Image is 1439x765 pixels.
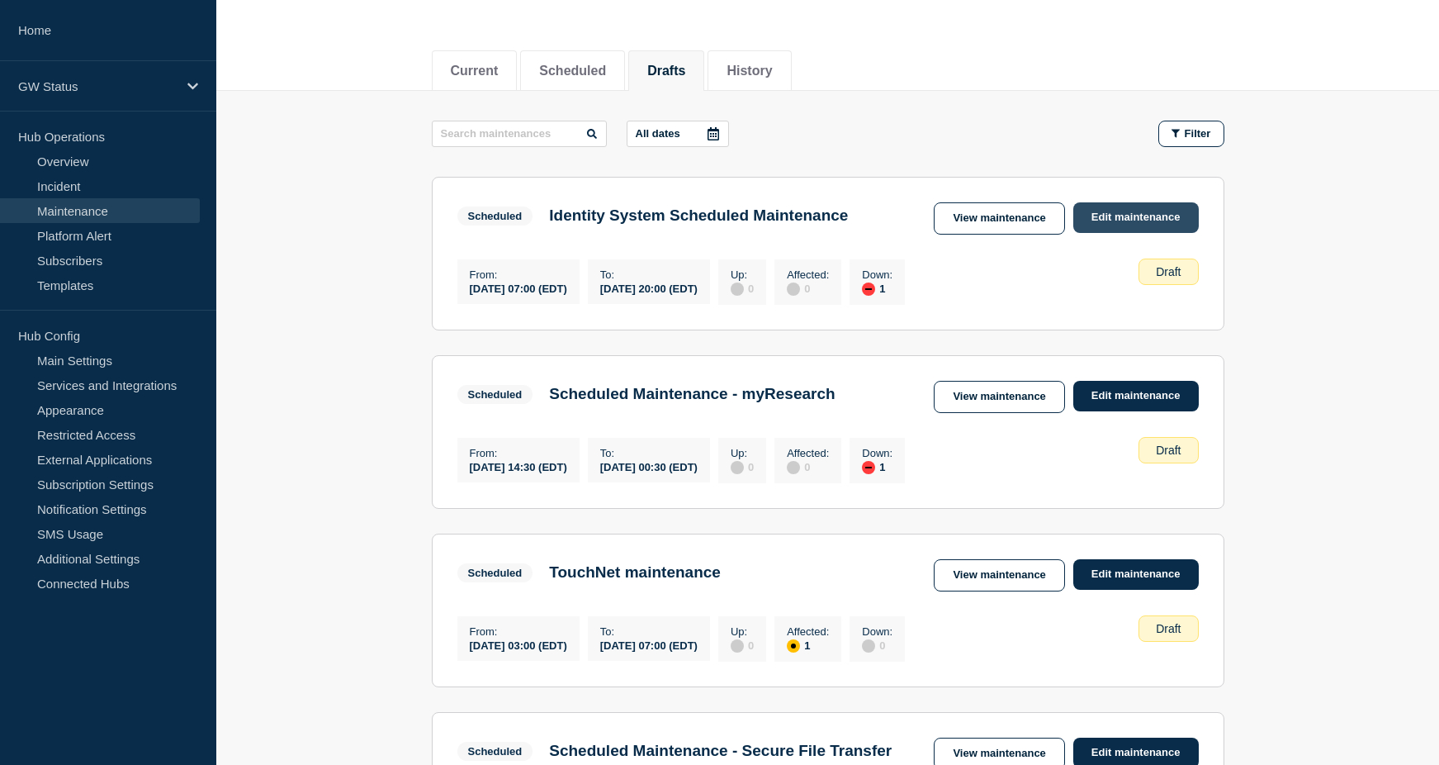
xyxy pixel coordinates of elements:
div: 0 [862,638,892,653]
input: Search maintenances [432,121,607,147]
div: Scheduled [468,567,523,579]
p: Affected : [787,447,829,459]
p: Down : [862,447,892,459]
p: From : [470,268,567,281]
div: disabled [862,639,875,653]
div: [DATE] 14:30 (EDT) [470,459,567,473]
h3: TouchNet maintenance [549,563,721,582]
div: disabled [731,639,744,653]
button: History [727,64,772,78]
div: Draft [1138,259,1198,285]
p: Down : [862,625,892,638]
a: Edit maintenance [1073,559,1199,590]
span: Filter [1185,127,1211,140]
div: 1 [862,281,892,296]
a: Edit maintenance [1073,381,1199,411]
p: From : [470,625,567,638]
p: From : [470,447,567,459]
h3: Identity System Scheduled Maintenance [549,207,848,225]
div: 1 [787,638,829,653]
div: 0 [787,459,829,474]
div: down [862,461,875,474]
div: 0 [731,638,754,653]
div: 0 [731,281,754,296]
div: 0 [787,281,829,296]
button: Filter [1158,121,1224,147]
h3: Scheduled Maintenance - myResearch [549,385,835,403]
p: Up : [731,625,754,638]
button: Scheduled [539,64,606,78]
p: Affected : [787,268,829,281]
div: [DATE] 07:00 (EDT) [600,638,698,652]
div: Scheduled [468,388,523,401]
div: Scheduled [468,745,523,758]
p: Down : [862,268,892,281]
div: disabled [787,283,800,296]
p: To : [600,268,698,281]
a: View maintenance [934,202,1064,235]
a: View maintenance [934,381,1064,413]
button: Drafts [647,64,685,78]
div: disabled [787,461,800,474]
p: Up : [731,447,754,459]
button: Current [451,64,499,78]
div: [DATE] 20:00 (EDT) [600,281,698,295]
h3: Scheduled Maintenance - Secure File Transfer [549,742,892,760]
a: Edit maintenance [1073,202,1199,233]
p: Affected : [787,625,829,638]
p: To : [600,625,698,638]
p: GW Status [18,79,177,93]
div: Draft [1138,437,1198,463]
p: To : [600,447,698,459]
div: disabled [731,461,744,474]
div: [DATE] 03:00 (EDT) [470,638,567,652]
div: Draft [1138,615,1198,642]
div: down [862,283,875,296]
div: 0 [731,459,754,474]
div: [DATE] 07:00 (EDT) [470,281,567,295]
div: Scheduled [468,210,523,222]
a: View maintenance [934,559,1064,592]
p: All dates [636,127,680,140]
div: affected [787,639,800,653]
div: [DATE] 00:30 (EDT) [600,459,698,473]
div: disabled [731,283,744,296]
button: All dates [627,121,729,147]
p: Up : [731,268,754,281]
div: 1 [862,459,892,474]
